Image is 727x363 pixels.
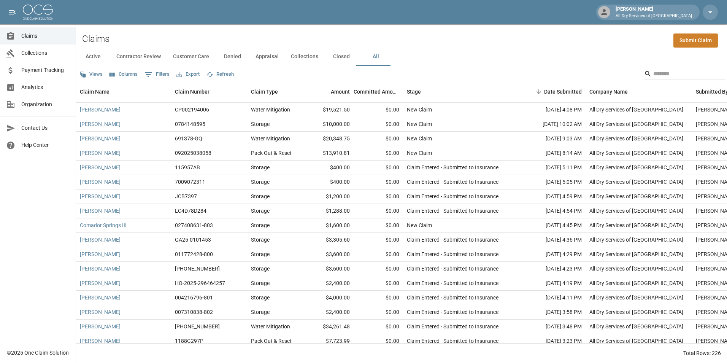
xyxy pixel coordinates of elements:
[407,221,432,229] div: New Claim
[175,294,213,301] div: 004216796-801
[354,262,403,276] div: $0.00
[251,81,278,102] div: Claim Type
[175,164,200,171] div: 115957AB
[589,193,683,200] div: All Dry Services of Atlanta
[251,221,270,229] div: Storage
[80,178,121,186] a: [PERSON_NAME]
[407,120,432,128] div: New Claim
[354,320,403,334] div: $0.00
[407,308,498,316] div: Claim Entered - Submitted to Insurance
[589,294,683,301] div: All Dry Services of Atlanta
[80,279,121,287] a: [PERSON_NAME]
[175,221,213,229] div: 027408631-803
[331,81,350,102] div: Amount
[5,5,20,20] button: open drawer
[80,207,121,215] a: [PERSON_NAME]
[175,68,202,80] button: Export
[251,337,292,345] div: Pack Out & Reset
[359,48,393,66] button: All
[589,236,683,244] div: All Dry Services of Atlanta
[589,178,683,186] div: All Dry Services of Atlanta
[304,132,354,146] div: $20,348.75
[517,161,586,175] div: [DATE] 5:11 PM
[354,305,403,320] div: $0.00
[589,279,683,287] div: All Dry Services of Atlanta
[251,323,290,330] div: Water Mitigation
[251,236,270,244] div: Storage
[175,149,211,157] div: 092025038058
[80,164,121,171] a: [PERSON_NAME]
[21,49,70,57] span: Collections
[589,164,683,171] div: All Dry Services of Atlanta
[304,218,354,233] div: $1,600.00
[251,207,270,215] div: Storage
[517,334,586,349] div: [DATE] 3:23 PM
[80,337,121,345] a: [PERSON_NAME]
[354,81,403,102] div: Committed Amount
[644,68,725,81] div: Search
[249,48,285,66] button: Appraisal
[175,337,203,345] div: 1188G297P
[251,279,270,287] div: Storage
[354,247,403,262] div: $0.00
[251,149,292,157] div: Pack Out & Reset
[354,161,403,175] div: $0.00
[517,146,586,161] div: [DATE] 8:14 AM
[586,81,692,102] div: Company Name
[304,291,354,305] div: $4,000.00
[407,207,498,215] div: Claim Entered - Submitted to Insurance
[304,117,354,132] div: $10,000.00
[589,221,683,229] div: All Dry Services of Atlanta
[407,236,498,244] div: Claim Entered - Submitted to Insurance
[589,207,683,215] div: All Dry Services of Atlanta
[80,250,121,258] a: [PERSON_NAME]
[589,135,683,142] div: All Dry Services of Atlanta
[285,48,324,66] button: Collections
[175,106,209,113] div: CP002194006
[407,106,432,113] div: New Claim
[354,218,403,233] div: $0.00
[673,33,718,48] a: Submit Claim
[82,33,110,45] h2: Claims
[175,236,211,244] div: GA25-0101453
[517,103,586,117] div: [DATE] 4:08 PM
[80,135,121,142] a: [PERSON_NAME]
[76,48,110,66] button: Active
[175,308,213,316] div: 007310838-802
[304,247,354,262] div: $3,600.00
[517,81,586,102] div: Date Submitted
[76,81,171,102] div: Claim Name
[304,262,354,276] div: $3,600.00
[304,146,354,161] div: $13,910.81
[304,233,354,247] div: $3,305.60
[171,81,247,102] div: Claim Number
[544,81,582,102] div: Date Submitted
[304,81,354,102] div: Amount
[167,48,215,66] button: Customer Care
[407,135,432,142] div: New Claim
[354,189,403,204] div: $0.00
[110,48,167,66] button: Contractor Review
[175,265,220,272] div: 01-009-039836
[205,68,236,80] button: Refresh
[175,323,220,330] div: 01-009-197515
[80,81,110,102] div: Claim Name
[23,5,53,20] img: ocs-logo-white-transparent.png
[407,265,498,272] div: Claim Entered - Submitted to Insurance
[589,308,683,316] div: All Dry Services of Atlanta
[247,81,304,102] div: Claim Type
[407,294,498,301] div: Claim Entered - Submitted to Insurance
[407,323,498,330] div: Claim Entered - Submitted to Insurance
[80,106,121,113] a: [PERSON_NAME]
[354,146,403,161] div: $0.00
[108,68,140,80] button: Select columns
[251,193,270,200] div: Storage
[251,294,270,301] div: Storage
[354,291,403,305] div: $0.00
[80,265,121,272] a: [PERSON_NAME]
[143,68,171,81] button: Show filters
[80,323,121,330] a: [PERSON_NAME]
[21,32,70,40] span: Claims
[407,279,498,287] div: Claim Entered - Submitted to Insurance
[304,175,354,189] div: $400.00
